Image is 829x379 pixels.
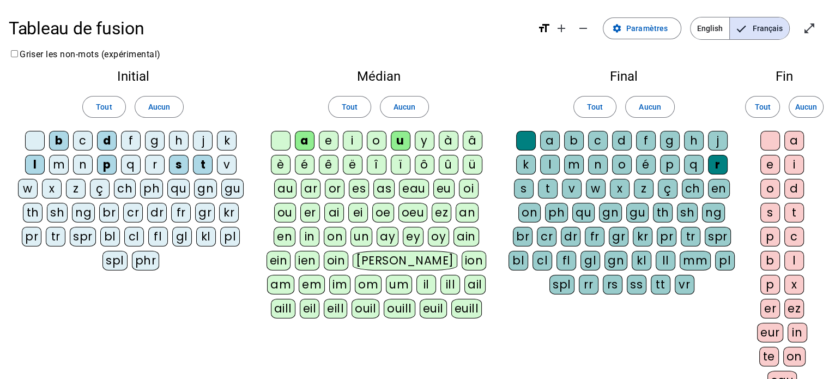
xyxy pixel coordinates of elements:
[343,155,362,175] div: ë
[636,155,656,175] div: é
[329,275,350,294] div: im
[586,179,606,198] div: w
[677,203,698,222] div: sh
[612,23,622,33] mat-icon: settings
[803,22,816,35] mat-icon: open_in_full
[789,96,824,118] button: Aucun
[274,227,295,246] div: en
[708,155,728,175] div: r
[545,203,568,222] div: ph
[459,179,479,198] div: oi
[561,227,580,246] div: dr
[556,251,576,270] div: fl
[604,251,627,270] div: gn
[580,251,600,270] div: gl
[784,299,804,318] div: ez
[627,275,646,294] div: ss
[124,227,144,246] div: cl
[795,100,817,113] span: Aucun
[612,155,632,175] div: o
[73,155,93,175] div: n
[680,251,711,270] div: mm
[342,100,358,113] span: Tout
[391,131,410,151] div: u
[97,131,117,151] div: d
[372,203,394,222] div: oe
[784,275,804,294] div: x
[760,275,780,294] div: p
[784,179,804,198] div: d
[353,251,457,270] div: [PERSON_NAME]
[533,251,552,270] div: cl
[132,251,160,270] div: phr
[682,179,704,198] div: ch
[439,155,458,175] div: û
[550,17,572,39] button: Augmenter la taille de la police
[82,96,125,118] button: Tout
[708,179,730,198] div: en
[49,155,69,175] div: m
[114,179,136,198] div: ch
[653,203,673,222] div: th
[705,227,731,246] div: spr
[73,131,93,151] div: c
[194,179,217,198] div: gn
[639,100,661,113] span: Aucun
[657,227,676,246] div: pr
[348,203,368,222] div: ei
[463,155,482,175] div: ü
[684,131,704,151] div: h
[509,70,740,83] h2: Final
[439,131,458,151] div: à
[373,179,395,198] div: as
[221,179,244,198] div: gu
[49,131,69,151] div: b
[300,227,319,246] div: in
[540,131,560,151] div: a
[540,155,560,175] div: l
[352,299,379,318] div: ouil
[562,179,582,198] div: v
[399,179,429,198] div: eau
[267,275,294,294] div: am
[463,131,482,151] div: â
[295,155,314,175] div: é
[579,275,598,294] div: rr
[319,131,338,151] div: e
[745,96,780,118] button: Tout
[462,251,487,270] div: ion
[588,131,608,151] div: c
[319,155,338,175] div: ê
[572,203,595,222] div: qu
[274,203,296,222] div: ou
[783,347,806,366] div: on
[681,227,700,246] div: tr
[625,96,674,118] button: Aucun
[22,227,41,246] div: pr
[193,155,213,175] div: t
[456,203,479,222] div: an
[403,227,423,246] div: ey
[432,203,451,222] div: ez
[428,227,449,246] div: oy
[759,347,779,366] div: te
[295,251,319,270] div: ien
[573,96,616,118] button: Tout
[145,131,165,151] div: g
[11,50,18,57] input: Griser les non-mots (expérimental)
[730,17,789,39] span: Français
[271,299,295,318] div: aill
[123,203,143,222] div: cr
[355,275,382,294] div: om
[70,227,96,246] div: spr
[391,155,410,175] div: ï
[148,227,168,246] div: fl
[537,22,550,35] mat-icon: format_size
[9,49,161,59] label: Griser les non-mots (expérimental)
[394,100,415,113] span: Aucun
[380,96,429,118] button: Aucun
[367,131,386,151] div: o
[656,251,675,270] div: ll
[367,155,386,175] div: î
[416,275,436,294] div: il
